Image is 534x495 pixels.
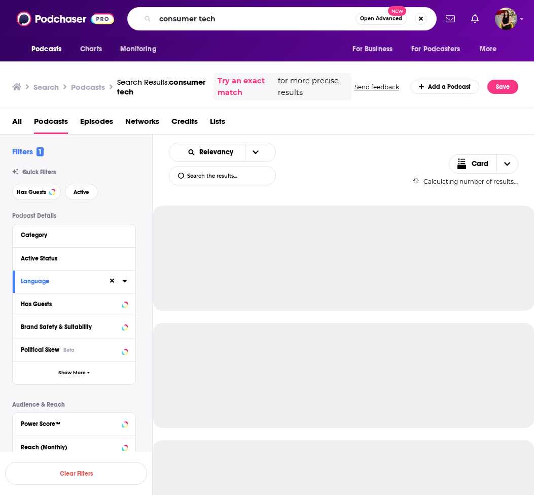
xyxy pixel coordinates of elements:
button: Category [21,228,127,241]
span: Quick Filters [22,169,56,176]
span: Political Skew [21,346,59,353]
button: open menu [113,40,169,59]
button: Political SkewBeta [21,343,127,356]
div: Language [21,278,101,285]
span: Show More [58,370,86,376]
button: open menu [245,143,266,161]
span: Monitoring [120,42,156,56]
a: Search Results:consumer tech [117,77,205,96]
span: Active [74,189,89,195]
h3: Podcasts [71,82,105,92]
h3: Search [33,82,59,92]
p: Audience & Reach [12,401,136,408]
h2: Choose List sort [169,143,276,162]
button: Open AdvancedNew [355,13,407,25]
a: Charts [74,40,108,59]
a: Podcasts [34,113,68,134]
a: Try an exact match [218,75,276,98]
button: Has Guests [12,184,61,200]
button: Language [21,275,108,287]
span: For Podcasters [411,42,460,56]
a: All [12,113,22,134]
button: Active Status [21,252,127,265]
span: consumer tech [117,77,205,96]
a: Show notifications dropdown [442,10,459,27]
div: Search Results: [117,77,205,96]
div: Search podcasts, credits, & more... [127,7,437,30]
a: Episodes [80,113,113,134]
button: Save [487,80,518,94]
div: Beta [63,347,75,353]
button: open menu [24,40,75,59]
button: open menu [473,40,510,59]
button: open menu [345,40,405,59]
button: Show profile menu [495,8,517,30]
img: User Profile [495,8,517,30]
span: More [480,42,497,56]
div: Power Score™ [21,420,119,427]
span: Podcasts [31,42,61,56]
a: Networks [125,113,159,134]
span: For Business [352,42,393,56]
div: Calculating number of results... [413,178,519,185]
div: Active Status [21,255,121,262]
button: Active [65,184,98,200]
button: Send feedback [351,83,402,91]
div: Has Guests [21,301,119,308]
div: Category [21,232,121,239]
input: Search podcasts, credits, & more... [155,11,355,27]
button: Clear Filters [5,462,147,485]
span: Open Advanced [360,16,402,21]
span: Relevancy [199,149,237,156]
button: Brand Safety & Suitability [21,320,127,333]
a: Lists [210,113,225,134]
button: open menu [405,40,475,59]
span: New [388,6,406,16]
span: Has Guests [17,189,46,195]
a: Add a Podcast [410,80,480,94]
button: Has Guests [21,298,127,310]
img: Podchaser - Follow, Share and Rate Podcasts [17,9,114,28]
span: Logged in as cassey [495,8,517,30]
button: Reach (Monthly) [21,440,127,453]
h2: Filters [12,147,44,156]
span: for more precise results [278,75,347,98]
a: Show notifications dropdown [467,10,483,27]
span: 1 [37,147,44,156]
p: Podcast Details [12,212,136,219]
a: Credits [171,113,198,134]
button: open menu [179,149,245,156]
div: Brand Safety & Suitability [21,323,119,331]
span: Card [472,160,488,168]
span: Charts [80,42,102,56]
button: Choose View [449,154,519,174]
button: Show More [13,361,135,384]
div: Reach (Monthly) [21,444,119,451]
button: Power Score™ [21,417,127,430]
